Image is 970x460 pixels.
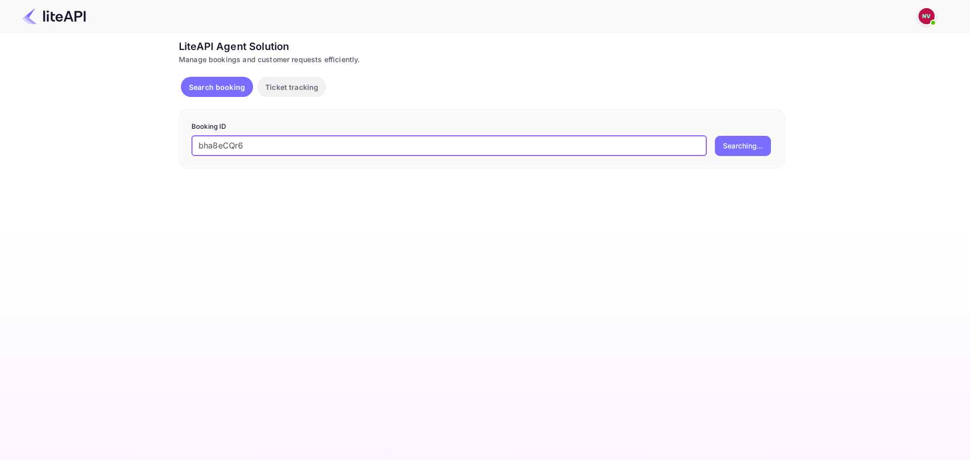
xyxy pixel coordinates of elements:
p: Search booking [189,82,245,92]
input: Enter Booking ID (e.g., 63782194) [191,136,707,156]
div: LiteAPI Agent Solution [179,39,785,54]
p: Booking ID [191,122,772,132]
button: Searching... [715,136,771,156]
img: LiteAPI Logo [22,8,86,24]
img: Nicholas Valbusa [918,8,935,24]
p: Ticket tracking [265,82,318,92]
div: Manage bookings and customer requests efficiently. [179,54,785,65]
